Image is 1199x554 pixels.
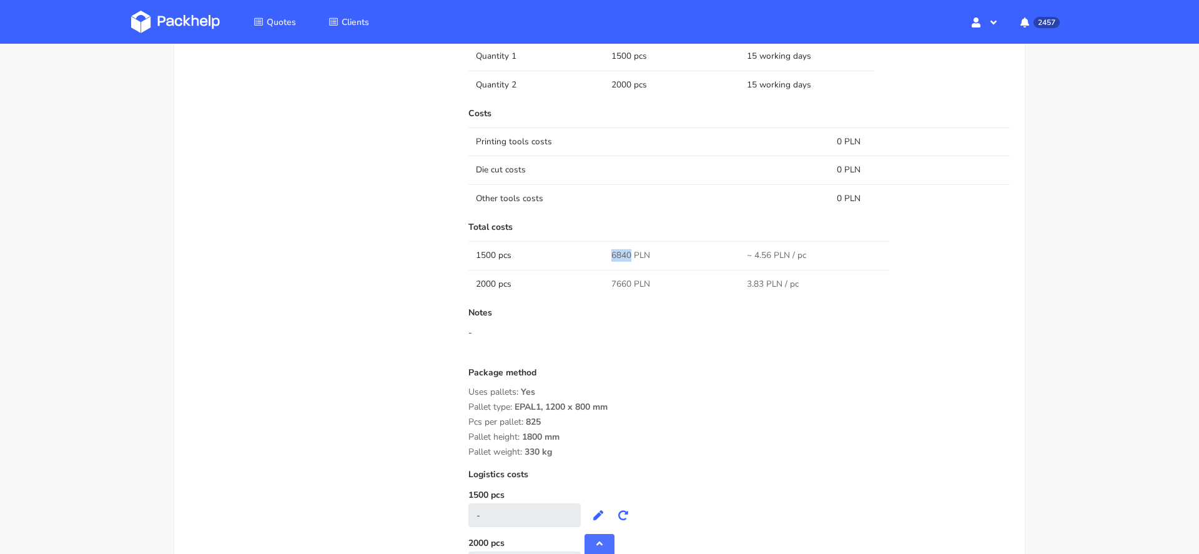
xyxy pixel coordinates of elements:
[342,16,369,28] span: Clients
[468,109,1010,119] p: Costs
[515,401,608,422] span: EPAL1, 1200 x 800 mm
[747,278,799,290] span: 3.83 PLN / pc
[604,42,739,70] td: 1500 pcs
[468,71,604,99] td: Quantity 2
[468,431,520,443] span: Pallet height:
[468,127,829,156] td: Printing tools costs
[829,127,1010,156] td: 0 PLN
[468,401,512,413] span: Pallet type:
[611,249,650,262] span: 6840 PLN
[521,386,535,407] span: Yes
[313,11,384,33] a: Clients
[468,537,505,549] label: 2000 pcs
[468,386,518,398] span: Uses pallets:
[131,11,220,33] img: Dashboard
[468,416,523,428] span: Pcs per pallet:
[611,278,650,290] span: 7660 PLN
[604,71,739,99] td: 2000 pcs
[468,184,829,212] td: Other tools costs
[739,42,875,70] td: 15 working days
[468,308,1010,318] p: Notes
[611,504,636,527] button: Recalculate
[468,489,505,501] label: 1500 pcs
[239,11,311,33] a: Quotes
[468,241,604,269] td: 1500 pcs
[525,446,552,467] span: 330 kg
[468,470,1010,489] div: Logistics costs
[1034,17,1060,28] span: 2457
[468,368,1010,387] div: Package method
[747,249,806,262] span: ~ 4.56 PLN / pc
[1010,11,1068,33] button: 2457
[468,222,1010,232] p: Total costs
[522,431,560,452] span: 1800 mm
[829,156,1010,184] td: 0 PLN
[829,184,1010,212] td: 0 PLN
[468,446,522,458] span: Pallet weight:
[468,503,581,527] div: -
[468,327,1010,339] div: -
[739,71,875,99] td: 15 working days
[468,270,604,298] td: 2000 pcs
[267,16,296,28] span: Quotes
[586,504,611,527] button: Edit
[526,416,541,437] span: 825
[468,42,604,70] td: Quantity 1
[468,156,829,184] td: Die cut costs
